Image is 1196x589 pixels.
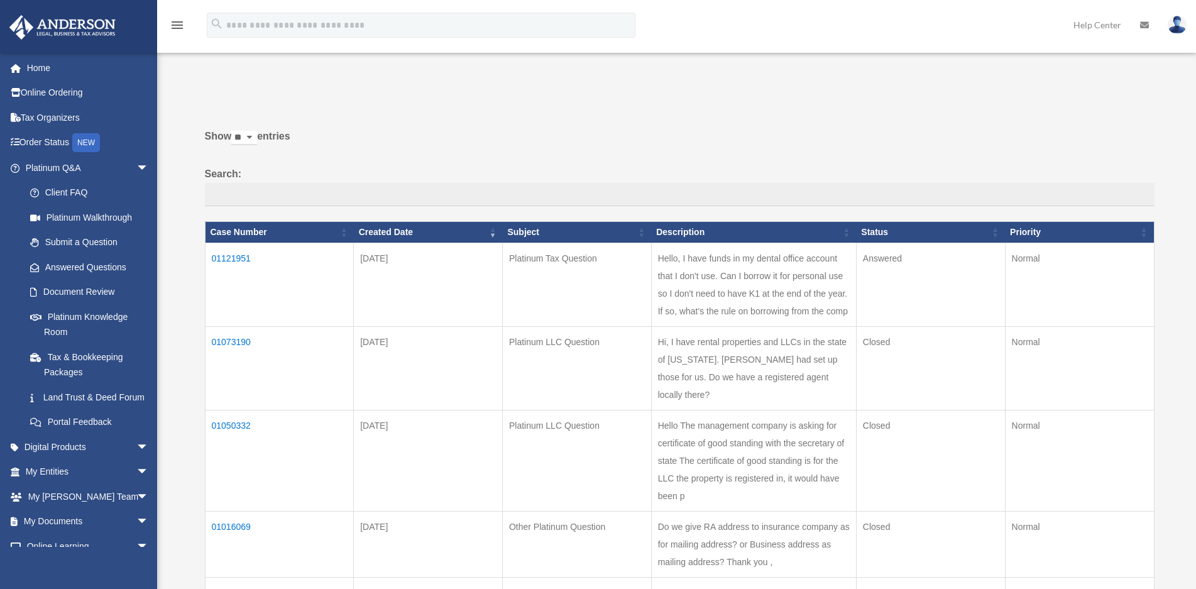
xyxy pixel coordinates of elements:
[136,155,162,181] span: arrow_drop_down
[231,131,257,145] select: Showentries
[1168,16,1187,34] img: User Pic
[136,509,162,535] span: arrow_drop_down
[18,280,162,305] a: Document Review
[856,243,1005,326] td: Answered
[1005,243,1154,326] td: Normal
[205,222,354,243] th: Case Number: activate to sort column ascending
[856,511,1005,577] td: Closed
[170,22,185,33] a: menu
[9,55,168,80] a: Home
[651,326,856,410] td: Hi, I have rental properties and LLCs in the state of [US_STATE]. [PERSON_NAME] had set up those ...
[9,509,168,534] a: My Documentsarrow_drop_down
[502,222,651,243] th: Subject: activate to sort column ascending
[1005,511,1154,577] td: Normal
[354,243,503,326] td: [DATE]
[354,326,503,410] td: [DATE]
[210,17,224,31] i: search
[354,511,503,577] td: [DATE]
[1005,222,1154,243] th: Priority: activate to sort column ascending
[205,243,354,326] td: 01121951
[136,460,162,485] span: arrow_drop_down
[18,255,155,280] a: Answered Questions
[9,105,168,130] a: Tax Organizers
[205,410,354,511] td: 01050332
[18,180,162,206] a: Client FAQ
[9,484,168,509] a: My [PERSON_NAME] Teamarrow_drop_down
[9,534,168,559] a: Online Learningarrow_drop_down
[9,130,168,156] a: Order StatusNEW
[18,304,162,344] a: Platinum Knowledge Room
[651,511,856,577] td: Do we give RA address to insurance company as for mailing address? or Business address as mailing...
[205,165,1155,207] label: Search:
[6,15,119,40] img: Anderson Advisors Platinum Portal
[205,128,1155,158] label: Show entries
[136,484,162,510] span: arrow_drop_down
[170,18,185,33] i: menu
[18,344,162,385] a: Tax & Bookkeeping Packages
[354,222,503,243] th: Created Date: activate to sort column ascending
[502,410,651,511] td: Platinum LLC Question
[651,243,856,326] td: Hello, I have funds in my dental office account that I don't use. Can I borrow it for personal us...
[136,534,162,559] span: arrow_drop_down
[205,183,1155,207] input: Search:
[18,410,162,435] a: Portal Feedback
[502,326,651,410] td: Platinum LLC Question
[354,410,503,511] td: [DATE]
[9,155,162,180] a: Platinum Q&Aarrow_drop_down
[9,434,168,460] a: Digital Productsarrow_drop_down
[9,460,168,485] a: My Entitiesarrow_drop_down
[1005,410,1154,511] td: Normal
[18,385,162,410] a: Land Trust & Deed Forum
[502,243,651,326] td: Platinum Tax Question
[651,222,856,243] th: Description: activate to sort column ascending
[651,410,856,511] td: Hello The management company is asking for certificate of good standing with the secretary of sta...
[9,80,168,106] a: Online Ordering
[18,205,162,230] a: Platinum Walkthrough
[502,511,651,577] td: Other Platinum Question
[856,326,1005,410] td: Closed
[205,511,354,577] td: 01016069
[856,410,1005,511] td: Closed
[18,230,162,255] a: Submit a Question
[136,434,162,460] span: arrow_drop_down
[856,222,1005,243] th: Status: activate to sort column ascending
[72,133,100,152] div: NEW
[1005,326,1154,410] td: Normal
[205,326,354,410] td: 01073190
